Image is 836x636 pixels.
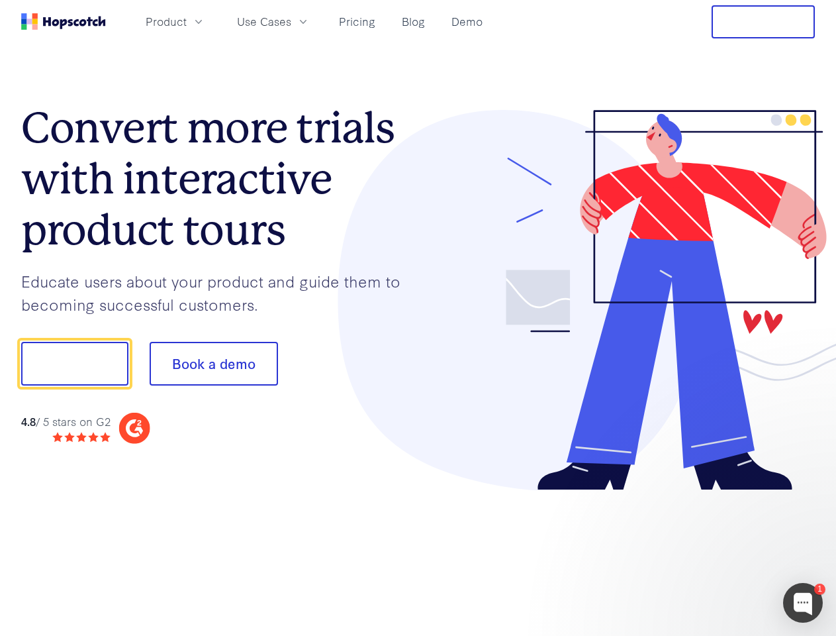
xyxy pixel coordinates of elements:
p: Educate users about your product and guide them to becoming successful customers. [21,270,418,315]
h1: Convert more trials with interactive product tours [21,103,418,255]
button: Use Cases [229,11,318,32]
button: Show me! [21,342,128,386]
a: Pricing [334,11,381,32]
button: Book a demo [150,342,278,386]
div: 1 [814,584,825,595]
div: / 5 stars on G2 [21,413,111,430]
a: Home [21,13,106,30]
span: Product [146,13,187,30]
button: Free Trial [712,5,815,38]
strong: 4.8 [21,413,36,429]
button: Product [138,11,213,32]
span: Use Cases [237,13,291,30]
a: Blog [396,11,430,32]
a: Demo [446,11,488,32]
